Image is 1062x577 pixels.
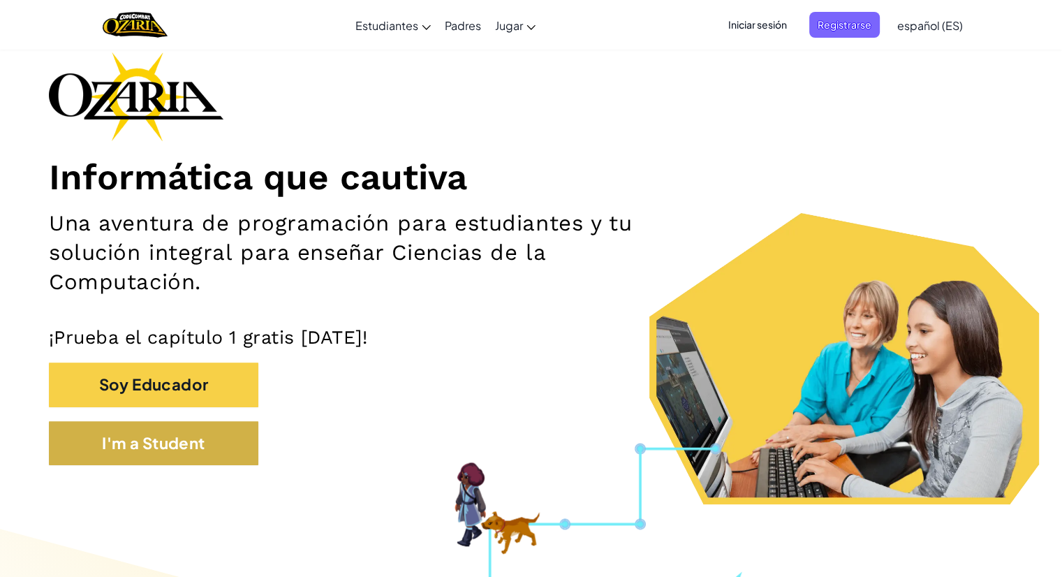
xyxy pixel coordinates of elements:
a: Jugar [488,6,543,44]
a: Padres [438,6,488,44]
img: Home [103,10,168,39]
span: Estudiantes [355,18,418,33]
button: I'm a Student [49,421,258,465]
img: Ozaria branding logo [49,52,223,141]
button: Registrarse [809,12,880,38]
span: Jugar [495,18,523,33]
button: Iniciar sesión [720,12,795,38]
a: Estudiantes [348,6,438,44]
h2: Una aventura de programación para estudiantes y tu solución integral para enseñar Ciencias de la ... [49,209,695,298]
span: español (ES) [897,18,963,33]
button: Soy Educador [49,363,258,407]
h1: Informática que cautiva [49,155,1013,198]
p: ¡Prueba el capítulo 1 gratis [DATE]! [49,326,1013,349]
a: Ozaria by CodeCombat logo [103,10,168,39]
a: español (ES) [890,6,970,44]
